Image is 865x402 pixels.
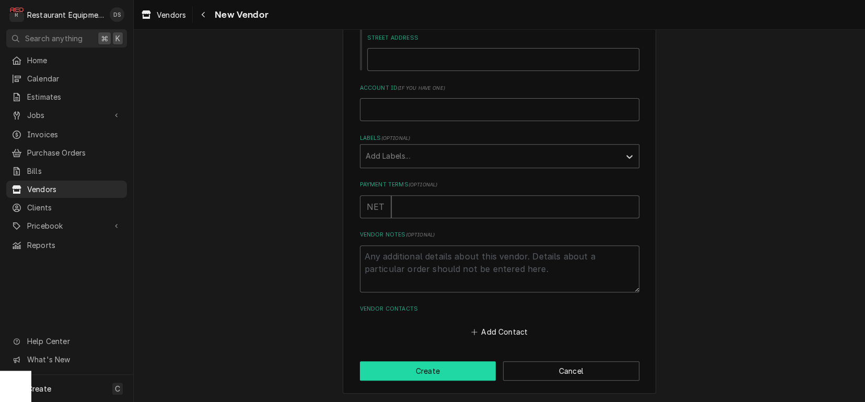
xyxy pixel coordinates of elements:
button: Cancel [503,361,639,381]
span: ( optional ) [405,232,435,238]
span: Clients [27,202,122,213]
a: Reports [6,237,127,254]
span: Purchase Orders [27,147,122,158]
span: Pricebook [27,220,106,231]
a: Bills [6,162,127,180]
span: Estimates [27,91,122,102]
span: Bills [27,165,122,176]
div: Vendor Notes [360,231,639,292]
span: Reports [27,240,122,251]
span: Invoices [27,129,122,140]
span: ( optional ) [381,135,410,141]
div: DS [110,7,124,22]
span: Help Center [27,336,121,347]
a: Calendar [6,70,127,87]
a: Go to Help Center [6,333,127,350]
label: Vendor Notes [360,231,639,239]
div: Street Address [367,34,639,71]
div: Button Group Row [360,361,639,381]
a: Estimates [6,88,127,105]
span: ( optional ) [408,182,438,187]
div: Vendor Contacts [360,305,639,339]
button: Search anything⌘K [6,29,127,48]
a: Go to Pricebook [6,217,127,234]
div: Derek Stewart's Avatar [110,7,124,22]
span: K [115,33,120,44]
span: Search anything [25,33,83,44]
span: What's New [27,354,121,365]
span: Jobs [27,110,106,121]
a: Home [6,52,127,69]
button: Navigate back [195,6,212,23]
div: Payment Terms [360,181,639,218]
label: Payment Terms [360,181,639,189]
a: Go to What's New [6,351,127,368]
button: Add Contact [469,325,529,339]
button: Create [360,361,496,381]
span: Home [27,55,122,66]
div: Restaurant Equipment Diagnostics's Avatar [9,7,24,22]
span: New Vendor [212,8,268,22]
a: Purchase Orders [6,144,127,161]
a: Invoices [6,126,127,143]
div: Labels [360,134,639,168]
a: Clients [6,199,127,216]
div: Account ID [360,84,639,121]
div: R [9,7,24,22]
div: Button Group [360,361,639,381]
label: Vendor Contacts [360,305,639,313]
div: NET [360,195,391,218]
label: Street Address [367,34,639,42]
label: Labels [360,134,639,143]
span: Vendors [27,184,122,195]
a: Vendors [6,181,127,198]
label: Account ID [360,84,639,92]
a: Vendors [137,6,190,23]
div: Restaurant Equipment Diagnostics [27,9,104,20]
span: ( if you have one ) [398,85,445,91]
span: Create [27,384,51,393]
span: ⌘ [101,33,108,44]
span: C [115,383,120,394]
span: Vendors [157,9,186,20]
span: Calendar [27,73,122,84]
a: Go to Jobs [6,107,127,124]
